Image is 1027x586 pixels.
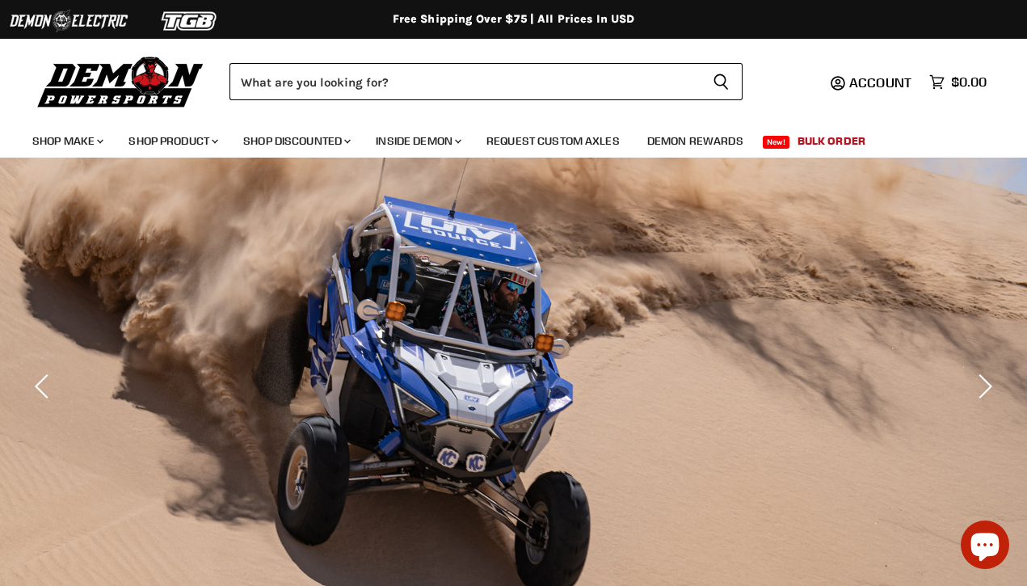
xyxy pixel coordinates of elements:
a: Inside Demon [364,124,471,158]
span: New! [763,136,790,149]
a: Demon Rewards [635,124,756,158]
a: Shop Discounted [231,124,360,158]
a: Shop Product [116,124,228,158]
a: $0.00 [921,70,995,94]
button: Next [966,370,999,403]
span: Account [849,74,911,91]
ul: Main menu [20,118,983,158]
inbox-online-store-chat: Shopify online store chat [956,521,1014,573]
img: Demon Powersports [32,53,209,110]
a: Shop Make [20,124,113,158]
span: $0.00 [951,74,987,90]
button: Search [700,63,743,100]
img: Demon Electric Logo 2 [8,6,129,36]
button: Previous [28,370,61,403]
a: Account [842,75,921,90]
a: Bulk Order [785,124,878,158]
input: Search [229,63,700,100]
img: TGB Logo 2 [129,6,250,36]
form: Product [229,63,743,100]
a: Request Custom Axles [474,124,632,158]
